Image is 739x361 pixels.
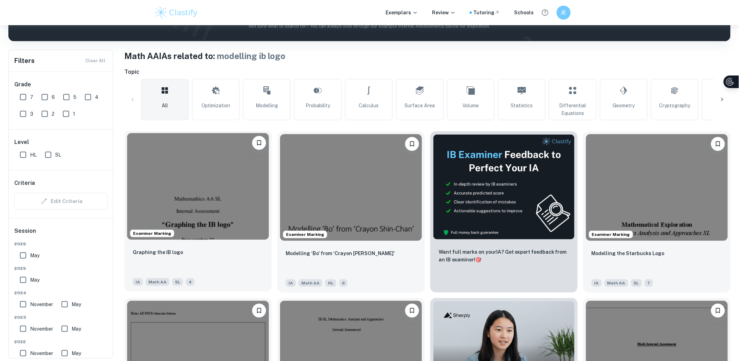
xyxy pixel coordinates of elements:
p: Modelling ‘Bo’ from ‘Crayon Shin-Chan’ [286,250,395,257]
span: IA [133,278,143,286]
span: Math AA [299,279,322,287]
img: Clastify logo [154,6,199,20]
span: November [30,325,53,333]
img: Math AA IA example thumbnail: Modelling ‘Bo’ from ‘Crayon Shin-Chan’ [280,134,422,241]
h6: Topic [124,68,731,76]
span: May [72,325,81,333]
span: 6 [52,93,55,101]
button: Bookmark [252,304,266,318]
div: Criteria filters are unavailable when searching by topic [14,193,108,210]
h1: Math AA IAs related to: [124,50,731,62]
h6: Criteria [14,179,35,187]
span: 7 [30,93,33,101]
span: Volume [463,102,479,109]
h6: Level [14,138,108,146]
a: ThumbnailWant full marks on yourIA? Get expert feedback from an IB examiner! [430,131,578,293]
span: 6 [339,279,347,287]
span: 2 [52,110,54,118]
span: 2024 [14,290,108,296]
span: HL [325,279,336,287]
h6: Grade [14,80,108,89]
span: May [30,276,39,284]
span: 1 [73,110,75,118]
button: Bookmark [711,304,725,318]
a: Tutoring [473,9,500,16]
span: 2023 [14,314,108,320]
p: Not sure what to search for? You can always look through our example Internal Assessments below f... [14,23,725,30]
button: Bookmark [405,137,419,151]
p: Modelling the Starbucks Logo [592,250,665,257]
span: IA [286,279,296,287]
span: November [30,349,53,357]
span: Statistics [511,102,533,109]
span: HL [30,151,37,159]
span: SL [172,278,183,286]
span: 7 [645,279,653,287]
span: Modelling [256,102,278,109]
span: May [30,252,39,259]
span: Math AA [605,279,628,287]
span: Examiner Marking [589,231,633,238]
span: Geometry [613,102,635,109]
button: Bookmark [405,304,419,318]
a: Schools [514,9,534,16]
h6: Filters [14,56,35,66]
span: 2026 [14,241,108,247]
a: Examiner MarkingBookmarkGraphing the IB logoIAMath AASL4 [124,131,272,293]
span: Surface Area [405,102,435,109]
a: Examiner MarkingBookmarkModelling the Starbucks LogoIAMath AASL7 [583,131,731,293]
span: All [162,102,168,109]
span: Math AA [146,278,169,286]
h6: JE [560,9,568,16]
span: 2025 [14,265,108,272]
span: Probability [306,102,330,109]
span: Cryptography [659,102,690,109]
p: Graphing the IB logo [133,248,183,256]
img: Math AA IA example thumbnail: Graphing the IB logo [127,133,269,240]
button: Help and Feedback [539,7,551,19]
p: Exemplars [386,9,418,16]
button: Bookmark [252,136,266,150]
span: SL [631,279,642,287]
span: Optimization [202,102,230,109]
img: Thumbnail [433,134,575,240]
p: Review [432,9,456,16]
span: Differential Equations [552,102,593,117]
img: Math AA IA example thumbnail: Modelling the Starbucks Logo [586,134,728,241]
span: Examiner Marking [130,230,174,237]
span: Calculus [359,102,379,109]
p: Want full marks on your IA ? Get expert feedback from an IB examiner! [439,248,569,263]
button: JE [557,6,571,20]
h6: Session [14,227,108,241]
span: May [72,349,81,357]
a: Examiner MarkingBookmarkModelling ‘Bo’ from ‘Crayon Shin-Chan’IAMath AAHL6 [277,131,425,293]
span: 3 [30,110,33,118]
span: November [30,301,53,308]
span: Examiner Marking [283,231,327,238]
span: 4 [186,278,195,286]
span: modelling ib logo [217,51,285,61]
button: Bookmark [711,137,725,151]
span: May [72,301,81,308]
span: 2022 [14,339,108,345]
span: SL [55,151,61,159]
span: 5 [73,93,76,101]
span: 4 [95,93,98,101]
span: 🎯 [475,257,481,262]
span: IA [592,279,602,287]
